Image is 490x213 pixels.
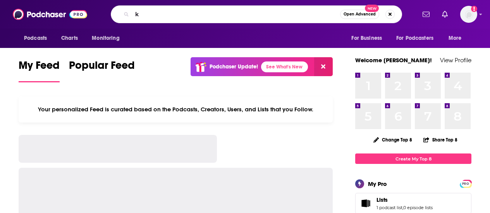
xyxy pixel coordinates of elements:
[377,205,402,210] a: 1 podcast list
[61,33,78,44] span: Charts
[440,56,471,64] a: View Profile
[368,180,387,187] div: My Pro
[92,33,119,44] span: Monitoring
[210,63,258,70] p: Podchaser Update!
[443,31,471,46] button: open menu
[56,31,83,46] a: Charts
[86,31,129,46] button: open menu
[449,33,462,44] span: More
[340,10,379,19] button: Open AdvancedNew
[369,135,417,145] button: Change Top 8
[69,59,135,77] span: Popular Feed
[365,5,379,12] span: New
[344,12,376,16] span: Open Advanced
[471,6,477,12] svg: Add a profile image
[111,5,402,23] div: Search podcasts, credits, & more...
[460,6,477,23] button: Show profile menu
[24,33,47,44] span: Podcasts
[351,33,382,44] span: For Business
[439,8,451,21] a: Show notifications dropdown
[346,31,392,46] button: open menu
[69,59,135,82] a: Popular Feed
[377,196,433,203] a: Lists
[396,33,433,44] span: For Podcasters
[19,59,60,77] span: My Feed
[19,59,60,82] a: My Feed
[460,6,477,23] span: Logged in as LBraverman
[403,205,433,210] a: 0 episode lists
[261,61,308,72] a: See What's New
[460,6,477,23] img: User Profile
[13,7,87,22] img: Podchaser - Follow, Share and Rate Podcasts
[355,153,471,164] a: Create My Top 8
[391,31,445,46] button: open menu
[358,198,373,209] a: Lists
[423,132,458,147] button: Share Top 8
[420,8,433,21] a: Show notifications dropdown
[461,181,470,186] a: PRO
[19,31,57,46] button: open menu
[19,96,333,123] div: Your personalized Feed is curated based on the Podcasts, Creators, Users, and Lists that you Follow.
[377,196,388,203] span: Lists
[132,8,340,20] input: Search podcasts, credits, & more...
[355,56,432,64] a: Welcome [PERSON_NAME]!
